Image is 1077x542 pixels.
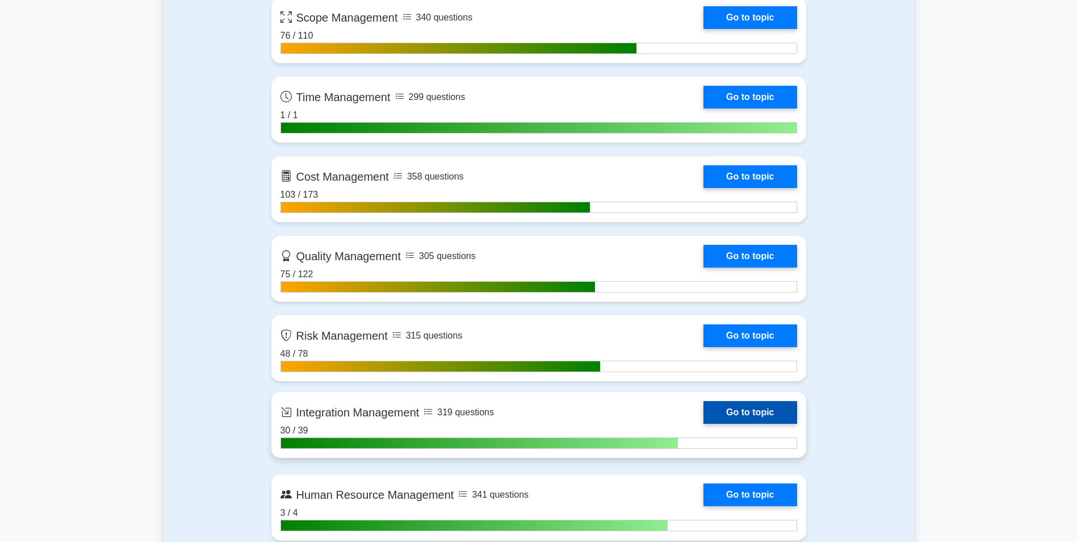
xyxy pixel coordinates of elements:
a: Go to topic [703,245,797,268]
a: Go to topic [703,86,797,109]
a: Go to topic [703,165,797,188]
a: Go to topic [703,483,797,506]
a: Go to topic [703,401,797,424]
a: Go to topic [703,6,797,29]
a: Go to topic [703,324,797,347]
